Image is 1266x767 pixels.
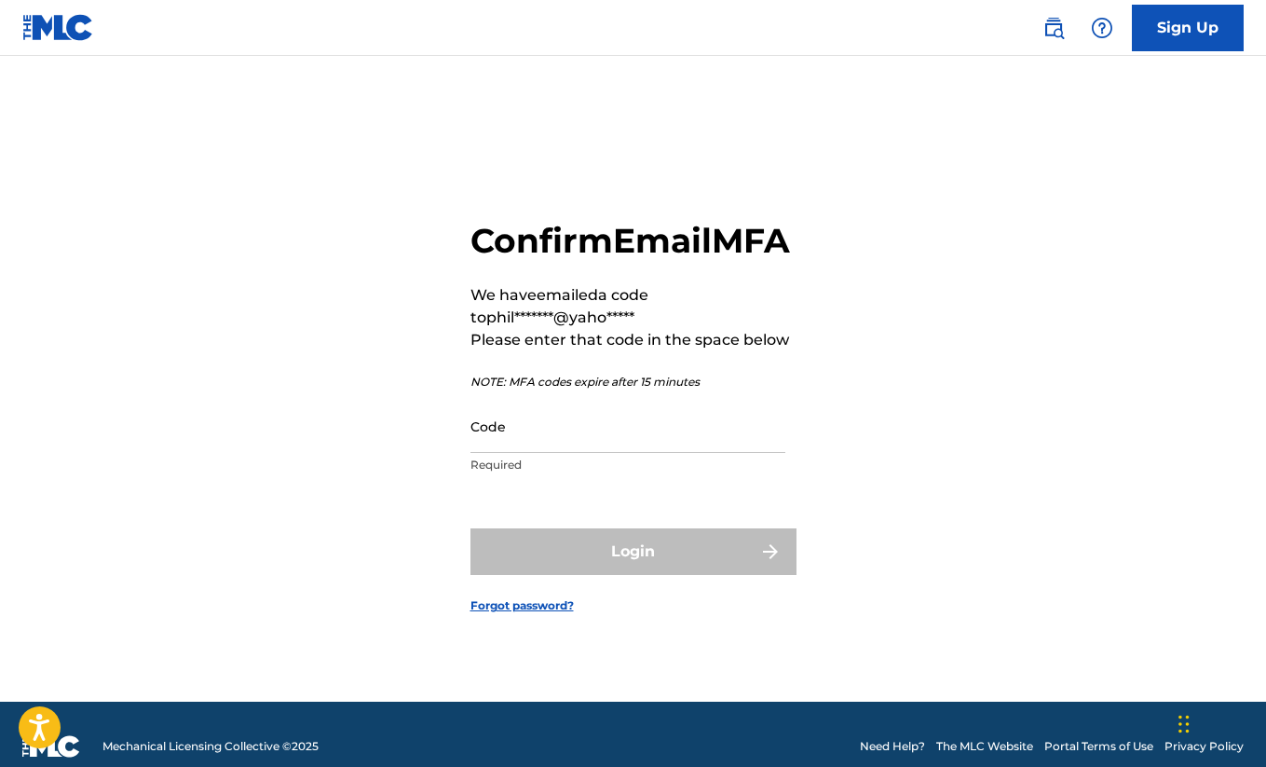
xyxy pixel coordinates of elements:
[22,14,94,41] img: MLC Logo
[470,329,796,351] p: Please enter that code in the space below
[1091,17,1113,39] img: help
[1044,738,1153,755] a: Portal Terms of Use
[102,738,319,755] span: Mechanical Licensing Collective © 2025
[1164,738,1244,755] a: Privacy Policy
[1083,9,1121,47] div: Help
[1042,17,1065,39] img: search
[470,457,785,473] p: Required
[470,374,796,390] p: NOTE: MFA codes expire after 15 minutes
[1173,678,1266,767] iframe: Chat Widget
[936,738,1033,755] a: The MLC Website
[860,738,925,755] a: Need Help?
[470,220,796,262] h2: Confirm Email MFA
[470,597,574,614] a: Forgot password?
[1132,5,1244,51] a: Sign Up
[22,735,80,758] img: logo
[1035,9,1072,47] a: Public Search
[1178,696,1190,752] div: Drag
